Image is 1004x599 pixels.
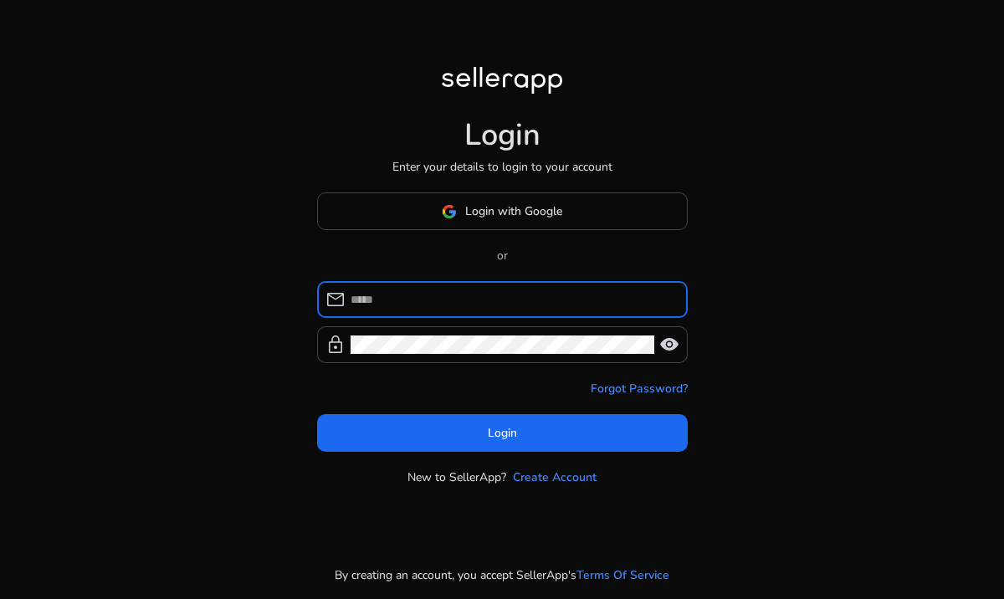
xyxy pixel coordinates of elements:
[465,202,562,220] span: Login with Google
[325,335,346,355] span: lock
[325,289,346,310] span: mail
[317,247,688,264] p: or
[464,117,540,153] h1: Login
[513,468,597,486] a: Create Account
[659,335,679,355] span: visibility
[576,566,669,584] a: Terms Of Service
[392,158,612,176] p: Enter your details to login to your account
[407,468,506,486] p: New to SellerApp?
[317,414,688,452] button: Login
[317,192,688,230] button: Login with Google
[488,424,517,442] span: Login
[442,204,457,219] img: google-logo.svg
[591,380,688,397] a: Forgot Password?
